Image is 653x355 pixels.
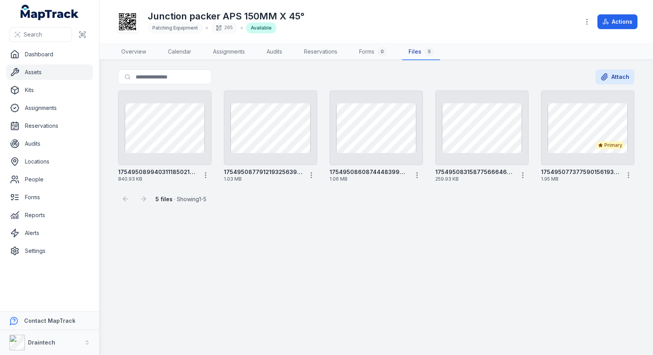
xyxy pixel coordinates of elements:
a: Assignments [6,100,93,116]
span: Patching Equipment [152,25,198,31]
a: Locations [6,154,93,169]
a: Assignments [207,44,251,60]
span: 1.06 MB [330,176,408,182]
a: Forms [6,190,93,205]
a: Audits [260,44,288,60]
strong: 17549507737759015619393946081940 [541,168,620,176]
div: Primary [596,141,625,149]
button: Attach [595,70,634,84]
a: MapTrack [21,5,79,20]
strong: 5 files [155,196,173,202]
a: Reservations [298,44,344,60]
a: Kits [6,82,93,98]
div: Available [246,23,276,33]
a: Dashboard [6,47,93,62]
span: 259.93 KB [435,176,514,182]
button: Actions [597,14,637,29]
strong: 1754950899403111850216791355731 [118,168,197,176]
div: 0 [377,47,387,56]
a: Files5 [402,44,440,60]
a: Reservations [6,118,93,134]
span: 840.93 KB [118,176,197,182]
strong: 17549508608744483990824210992042 [330,168,408,176]
span: 1.03 MB [224,176,302,182]
span: 1.95 MB [541,176,620,182]
a: Assets [6,64,93,80]
button: Search [9,27,72,42]
a: Alerts [6,225,93,241]
a: Audits [6,136,93,151]
div: 205 [211,23,237,33]
a: Settings [6,243,93,259]
a: Overview [115,44,152,60]
h1: Junction packer APS 150MM X 45° [148,10,305,23]
span: · Showing 1 - 5 [155,196,206,202]
a: Reports [6,207,93,223]
a: Calendar [162,44,197,60]
strong: 17549508779121932563930161432343 [224,168,302,176]
a: People [6,172,93,187]
div: 5 [424,47,434,56]
strong: 17549508315877566646999843355096 [435,168,514,176]
strong: Draintech [28,339,55,346]
span: Search [24,31,42,38]
a: Forms0 [353,44,393,60]
strong: Contact MapTrack [24,317,75,324]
